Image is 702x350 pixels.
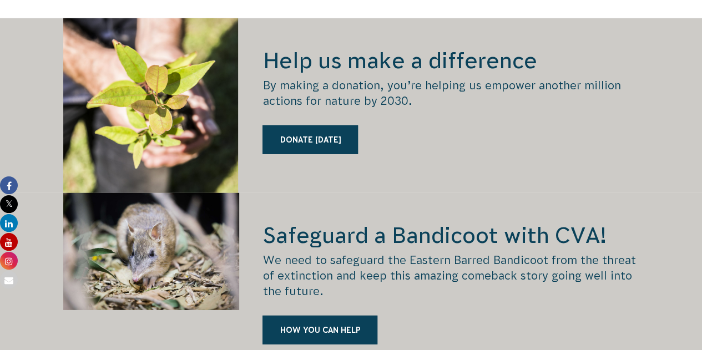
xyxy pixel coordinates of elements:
[262,221,639,250] h2: Safeguard a Bandicoot with CVA!
[262,125,358,154] a: Donate [DATE]
[262,78,639,109] p: By making a donation, you’re helping us empower another million actions for nature by 2030.
[262,316,377,344] a: HOW YOU CAN HELP
[262,46,639,75] h2: Help us make a difference
[262,252,639,299] p: We need to safeguard the Eastern Barred Bandicoot from the threat of extinction and keep this ama...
